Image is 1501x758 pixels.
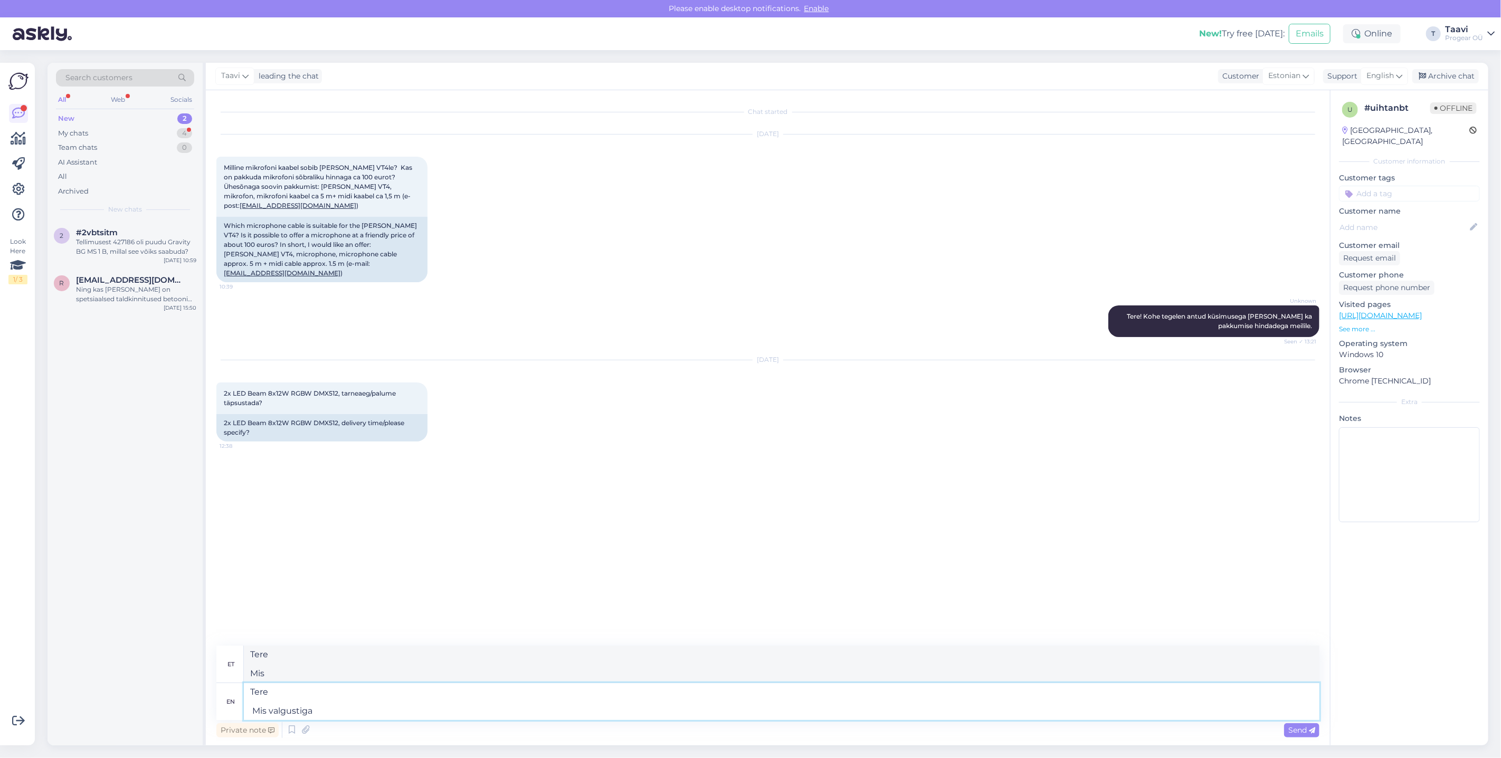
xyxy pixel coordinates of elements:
[177,142,192,153] div: 0
[1199,27,1285,40] div: Try free [DATE]:
[1339,240,1480,251] p: Customer email
[244,683,1319,720] textarea: Tere Mis valgustiga
[1339,413,1480,424] p: Notes
[1339,376,1480,387] p: Chrome [TECHNICAL_ID]
[216,217,427,282] div: Which microphone cable is suitable for the [PERSON_NAME] VT4? Is it possible to offer a microphon...
[254,71,319,82] div: leading the chat
[1323,71,1357,82] div: Support
[76,275,186,285] span: reivohan@gmail.com
[1277,338,1316,346] span: Seen ✓ 13:21
[108,205,142,214] span: New chats
[1339,157,1480,166] div: Customer information
[56,93,68,107] div: All
[58,186,89,197] div: Archived
[60,232,64,239] span: 2
[1288,725,1315,735] span: Send
[1339,186,1480,202] input: Add a tag
[1339,206,1480,217] p: Customer name
[1339,251,1400,265] div: Request email
[1445,34,1483,42] div: Progear OÜ
[1339,281,1434,295] div: Request phone number
[1366,70,1394,82] span: English
[164,304,196,312] div: [DATE] 15:50
[224,164,414,209] span: Milline mikrofoni kaabel sobib [PERSON_NAME] VT4le? Kas on pakkuda mikrofoni sõbraliku hinnaga ca...
[1445,25,1483,34] div: Taavi
[60,279,64,287] span: r
[221,70,240,82] span: Taavi
[1218,71,1259,82] div: Customer
[216,107,1319,117] div: Chat started
[8,71,28,91] img: Askly Logo
[8,237,27,284] div: Look Here
[76,228,118,237] span: #2vbtsitm
[1412,69,1479,83] div: Archive chat
[224,389,397,407] span: 2x LED Beam 8x12W RGBW DMX512, tarneaeg/palume täpsustada?
[1339,270,1480,281] p: Customer phone
[1342,125,1469,147] div: [GEOGRAPHIC_DATA], [GEOGRAPHIC_DATA]
[58,113,74,124] div: New
[1339,172,1480,184] p: Customer tags
[1339,397,1480,407] div: Extra
[1445,25,1495,42] a: TaaviProgear OÜ
[58,142,97,153] div: Team chats
[220,283,259,291] span: 10:39
[244,646,1319,683] textarea: Tere Mis
[216,723,279,737] div: Private note
[1339,364,1480,376] p: Browser
[177,128,192,139] div: 4
[1364,102,1430,114] div: # uihtanbt
[216,129,1319,139] div: [DATE]
[65,72,132,83] span: Search customers
[1339,311,1422,320] a: [URL][DOMAIN_NAME]
[1339,349,1480,360] p: Windows 10
[1289,24,1331,44] button: Emails
[1277,297,1316,305] span: Unknown
[58,171,67,182] div: All
[76,237,196,256] div: Tellimusest 427186 oli puudu Gravity BG MS 1 B, millal see võiks saabuda?
[220,442,259,450] span: 12:38
[58,128,88,139] div: My chats
[224,269,340,277] a: [EMAIL_ADDRESS][DOMAIN_NAME]
[1347,105,1353,113] span: u
[1268,70,1300,82] span: Estonian
[227,693,235,711] div: en
[58,157,97,168] div: AI Assistant
[8,275,27,284] div: 1 / 3
[801,4,832,13] span: Enable
[1127,312,1314,330] span: Tere! Kohe tegelen antud küsimusega [PERSON_NAME] ka pakkumise hindadega meilile.
[216,414,427,442] div: 2x LED Beam 8x12W RGBW DMX512, delivery time/please specify?
[1339,222,1468,233] input: Add name
[1430,102,1477,114] span: Offline
[1339,338,1480,349] p: Operating system
[168,93,194,107] div: Socials
[240,202,356,209] a: [EMAIL_ADDRESS][DOMAIN_NAME]
[109,93,128,107] div: Web
[1339,324,1480,334] p: See more ...
[177,113,192,124] div: 2
[1199,28,1222,39] b: New!
[1426,26,1441,41] div: T
[1339,299,1480,310] p: Visited pages
[76,285,196,304] div: Ning kas [PERSON_NAME] on spetsiaalsed taldkinnitused betooni jaoks?
[216,355,1319,364] div: [DATE]
[1343,24,1401,43] div: Online
[164,256,196,264] div: [DATE] 10:59
[227,655,234,673] div: et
